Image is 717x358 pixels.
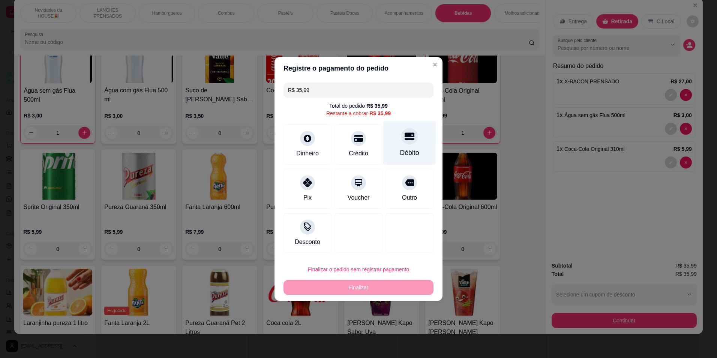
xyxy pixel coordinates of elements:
[400,148,419,158] div: Débito
[366,102,388,110] div: R$ 35,99
[288,83,429,98] input: Ex.: hambúrguer de cordeiro
[303,193,312,202] div: Pix
[295,238,320,247] div: Desconto
[329,102,388,110] div: Total do pedido
[349,149,368,158] div: Crédito
[274,57,442,80] header: Registre o pagamento do pedido
[326,110,391,117] div: Restante a cobrar
[348,193,370,202] div: Voucher
[296,149,319,158] div: Dinheiro
[283,262,433,277] button: Finalizar o pedido sem registrar pagamento
[429,59,441,71] button: Close
[369,110,391,117] div: R$ 35,99
[402,193,417,202] div: Outro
